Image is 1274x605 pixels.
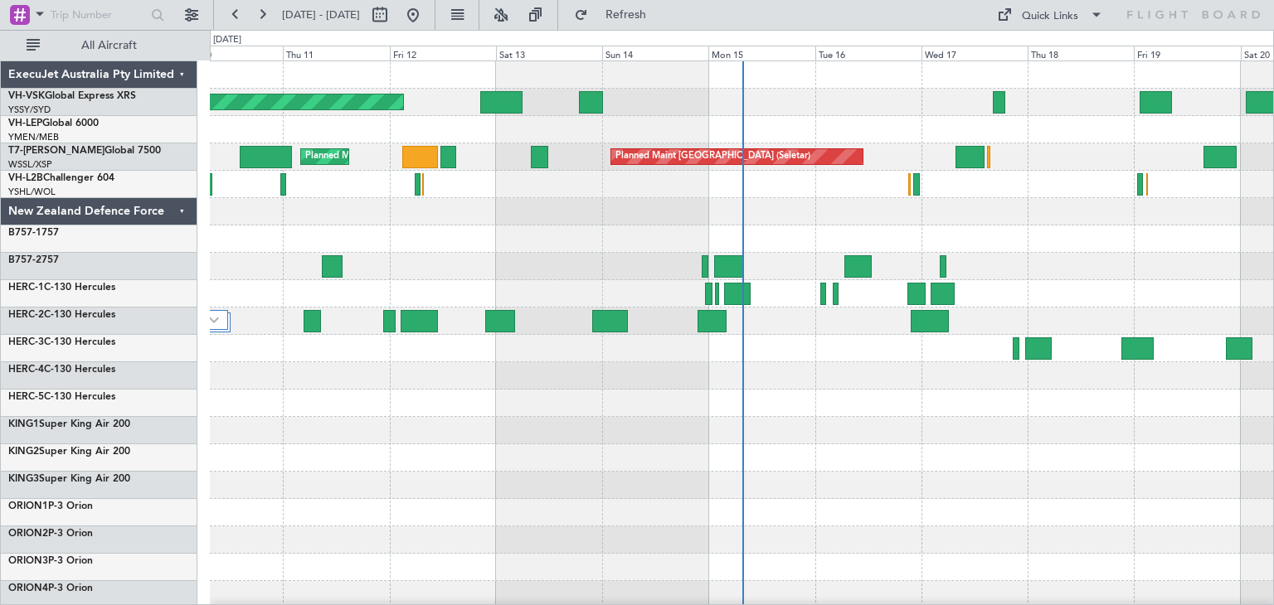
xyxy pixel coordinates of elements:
span: HERC-2 [8,310,44,320]
a: KING2Super King Air 200 [8,447,130,457]
a: VH-LEPGlobal 6000 [8,119,99,128]
a: B757-1757 [8,228,59,238]
img: arrow-gray.svg [209,317,219,323]
div: Thu 18 [1028,46,1134,60]
div: Sun 14 [602,46,708,60]
div: Planned Maint [GEOGRAPHIC_DATA] (Seletar) [615,144,810,169]
span: T7-[PERSON_NAME] [8,146,105,156]
span: All Aircraft [43,40,175,51]
span: HERC-1 [8,283,44,293]
span: Refresh [591,9,661,21]
div: Wed 10 [177,46,283,60]
a: VH-VSKGlobal Express XRS [8,91,136,101]
div: [DATE] [213,33,241,47]
div: Quick Links [1022,8,1078,25]
div: Fri 19 [1134,46,1240,60]
button: Quick Links [989,2,1111,28]
div: Mon 15 [708,46,814,60]
div: Sat 13 [496,46,602,60]
span: KING2 [8,447,39,457]
a: YSHL/WOL [8,186,56,198]
span: KING1 [8,419,39,429]
div: Wed 17 [921,46,1028,60]
a: HERC-3C-130 Hercules [8,337,115,347]
span: HERC-5 [8,392,44,402]
span: VH-L2B [8,173,43,183]
a: KING1Super King Air 200 [8,419,130,429]
a: T7-[PERSON_NAME]Global 7500 [8,146,161,156]
a: YMEN/MEB [8,131,59,143]
a: KING3Super King Air 200 [8,474,130,484]
span: ORION2 [8,529,48,539]
span: HERC-4 [8,365,44,375]
span: KING3 [8,474,39,484]
span: ORION4 [8,583,48,593]
a: VH-L2BChallenger 604 [8,173,114,183]
span: VH-LEP [8,119,42,128]
div: Planned Maint Dubai (Al Maktoum Intl) [305,144,469,169]
a: HERC-5C-130 Hercules [8,392,115,402]
a: HERC-2C-130 Hercules [8,310,115,320]
div: Fri 12 [390,46,496,60]
button: All Aircraft [18,32,180,59]
span: HERC-3 [8,337,44,347]
a: ORION2P-3 Orion [8,529,93,539]
a: ORION3P-3 Orion [8,556,93,566]
a: WSSL/XSP [8,158,52,171]
span: B757-2 [8,255,41,265]
a: B757-2757 [8,255,59,265]
a: ORION4P-3 Orion [8,583,93,593]
input: Trip Number [51,2,146,27]
span: VH-VSK [8,91,45,101]
a: ORION1P-3 Orion [8,501,93,511]
span: [DATE] - [DATE] [282,7,360,22]
span: ORION3 [8,556,48,566]
button: Refresh [566,2,666,28]
a: HERC-1C-130 Hercules [8,283,115,293]
span: B757-1 [8,228,41,238]
a: HERC-4C-130 Hercules [8,365,115,375]
div: Thu 11 [283,46,389,60]
div: Tue 16 [815,46,921,60]
span: ORION1 [8,501,48,511]
a: YSSY/SYD [8,104,51,116]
